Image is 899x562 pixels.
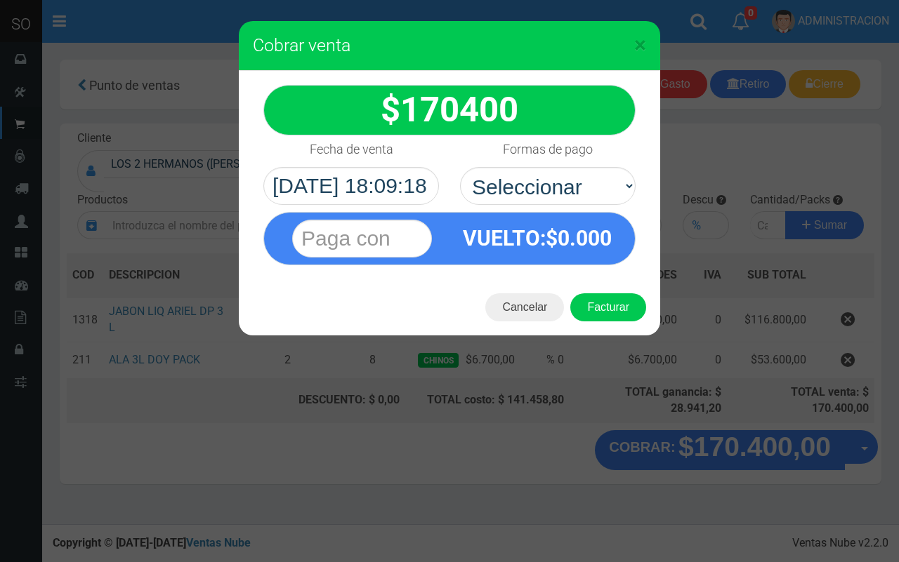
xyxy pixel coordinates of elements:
[463,226,540,250] span: VUELTO
[485,293,564,321] button: Cancelar
[463,226,612,250] strong: :$
[292,220,432,257] input: Paga con
[570,293,646,321] button: Facturar
[310,142,393,156] h4: Fecha de venta
[558,226,612,250] span: 0.000
[503,142,593,156] h4: Formas de pago
[381,90,518,130] strong: $
[634,32,646,58] span: ×
[634,34,646,56] button: Close
[400,90,518,130] span: 170400
[253,35,646,56] h3: Cobrar venta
